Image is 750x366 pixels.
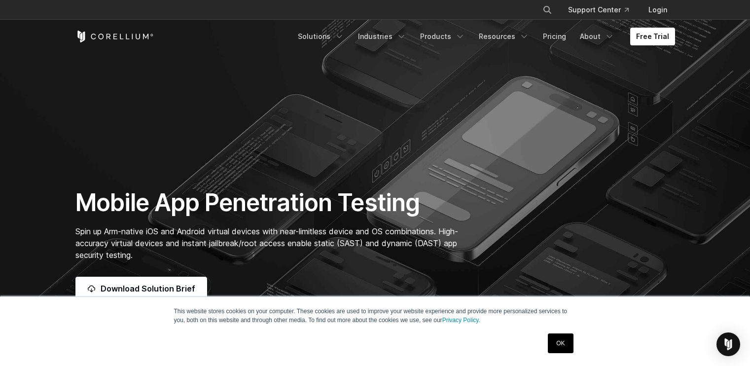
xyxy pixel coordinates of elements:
[630,28,675,45] a: Free Trial
[414,28,471,45] a: Products
[716,332,740,356] div: Open Intercom Messenger
[75,31,154,42] a: Corellium Home
[292,28,350,45] a: Solutions
[531,1,675,19] div: Navigation Menu
[574,28,620,45] a: About
[537,28,572,45] a: Pricing
[442,317,480,324] a: Privacy Policy.
[548,333,573,353] a: OK
[641,1,675,19] a: Login
[473,28,535,45] a: Resources
[352,28,412,45] a: Industries
[560,1,637,19] a: Support Center
[292,28,675,45] div: Navigation Menu
[75,188,468,218] h1: Mobile App Penetration Testing
[101,283,195,294] span: Download Solution Brief
[174,307,576,325] p: This website stores cookies on your computer. These cookies are used to improve your website expe...
[75,226,458,260] span: Spin up Arm-native iOS and Android virtual devices with near-limitless device and OS combinations...
[75,277,207,300] a: Download Solution Brief
[538,1,556,19] button: Search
